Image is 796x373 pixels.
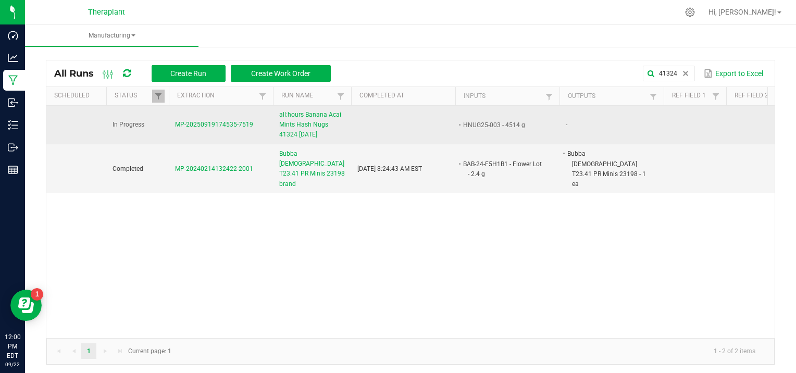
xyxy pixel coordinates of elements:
[170,69,206,78] span: Create Run
[113,121,144,128] span: In Progress
[647,90,660,103] a: Filter
[175,121,253,128] span: MP-20250919174535-7519
[462,120,544,130] li: HNUG25-003 - 4514 g
[643,66,695,81] input: Search by Run Name, Extraction, Machine, or Lot Number
[543,90,555,103] a: Filter
[54,65,339,82] div: All Runs
[681,69,690,78] span: clear
[175,165,253,172] span: MP-20240214132422-2001
[152,90,165,103] a: Filter
[46,338,775,365] kendo-pager: Current page: 1
[735,92,772,100] a: Ref Field 2Sortable
[231,65,331,82] button: Create Work Order
[455,87,559,106] th: Inputs
[683,7,696,17] div: Manage settings
[8,53,18,63] inline-svg: Analytics
[5,360,20,368] p: 09/22
[31,288,43,301] iframe: Resource center unread badge
[81,343,96,359] a: Page 1
[256,90,269,103] a: Filter
[177,92,256,100] a: ExtractionSortable
[25,25,198,47] a: Manufacturing
[672,92,709,100] a: Ref Field 1Sortable
[8,142,18,153] inline-svg: Outbound
[113,165,143,172] span: Completed
[566,148,648,189] li: Bubba [DEMOGRAPHIC_DATA] T23.41 PR Minis 23198 - 1 ea
[462,159,544,179] li: BAB-24-F5H1B1 - Flower Lot - 2.4 g
[279,149,345,189] span: Bubba [DEMOGRAPHIC_DATA] T23.41 PR Minis 23198 brand
[10,290,42,321] iframe: Resource center
[8,75,18,85] inline-svg: Manufacturing
[281,92,334,100] a: Run NameSortable
[8,30,18,41] inline-svg: Dashboard
[8,120,18,130] inline-svg: Inventory
[8,165,18,175] inline-svg: Reports
[279,110,345,140] span: all:hours Banana Acai Mints Hash Nugs 41324 [DATE]
[359,92,451,100] a: Completed AtSortable
[152,65,226,82] button: Create Run
[559,87,664,106] th: Outputs
[701,65,766,82] button: Export to Excel
[88,8,125,17] span: Theraplant
[357,165,422,172] span: [DATE] 8:24:43 AM EST
[559,106,664,145] td: -
[708,8,776,16] span: Hi, [PERSON_NAME]!
[251,69,310,78] span: Create Work Order
[115,92,152,100] a: StatusSortable
[710,90,722,103] a: Filter
[178,343,764,360] kendo-pager-info: 1 - 2 of 2 items
[334,90,347,103] a: Filter
[25,31,198,40] span: Manufacturing
[5,332,20,360] p: 12:00 PM EDT
[54,92,102,100] a: ScheduledSortable
[8,97,18,108] inline-svg: Inbound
